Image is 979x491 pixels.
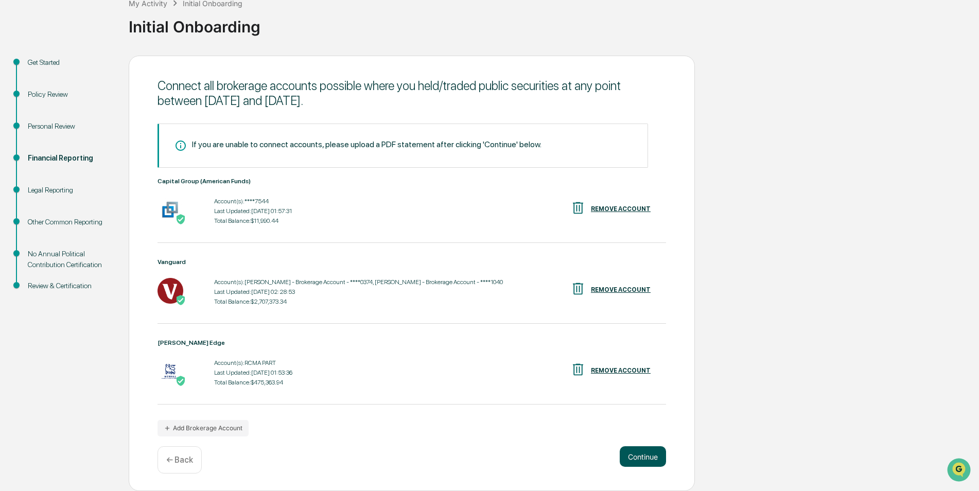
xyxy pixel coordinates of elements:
div: Review & Certification [28,280,112,291]
img: Vanguard - Active [158,278,183,304]
div: 🗄️ [75,131,83,139]
div: Legal Reporting [28,185,112,196]
div: Personal Review [28,121,112,132]
img: REMOVE ACCOUNT [570,281,586,296]
div: Financial Reporting [28,153,112,164]
button: Continue [620,446,666,467]
span: Pylon [102,174,125,182]
div: Other Common Reporting [28,217,112,227]
div: Connect all brokerage accounts possible where you held/traded public securities at any point betw... [158,78,666,108]
div: Start new chat [35,79,169,89]
img: Active [176,214,186,224]
img: REMOVE ACCOUNT [570,200,586,216]
p: ← Back [166,455,193,465]
div: 🖐️ [10,131,19,139]
img: Capital Group (American Funds) - Active [158,197,183,223]
button: Add Brokerage Account [158,420,249,436]
span: Data Lookup [21,149,65,160]
div: Account(s): RCMA PART [214,359,292,366]
div: No Annual Political Contribution Certification [28,249,112,270]
div: Get Started [28,57,112,68]
button: Start new chat [175,82,187,94]
div: If you are unable to connect accounts, please upload a PDF statement after clicking 'Continue' be... [192,139,541,149]
div: Account(s): [PERSON_NAME] - Brokerage Account - ****0374, [PERSON_NAME] - Brokerage Account - ***... [214,278,503,286]
div: REMOVE ACCOUNT [591,367,651,374]
img: Merrill Edge - Active [158,359,183,384]
div: Last Updated: [DATE] 01:53:36 [214,369,292,376]
iframe: Open customer support [946,457,974,485]
div: Capital Group (American Funds) [158,178,666,185]
span: Attestations [85,130,128,140]
img: Active [176,376,186,386]
div: 🔎 [10,150,19,159]
div: Last Updated: [DATE] 02:28:53 [214,288,503,295]
a: 🔎Data Lookup [6,145,69,164]
div: Total Balance: $11,990.44 [214,217,292,224]
img: 1746055101610-c473b297-6a78-478c-a979-82029cc54cd1 [10,79,29,97]
a: 🖐️Preclearance [6,126,71,144]
img: REMOVE ACCOUNT [570,362,586,377]
div: REMOVE ACCOUNT [591,205,651,213]
div: Vanguard [158,258,666,266]
div: Total Balance: $475,363.94 [214,379,292,386]
div: [PERSON_NAME] Edge [158,339,666,346]
div: REMOVE ACCOUNT [591,286,651,293]
a: Powered byPylon [73,174,125,182]
img: Active [176,295,186,305]
div: We're available if you need us! [35,89,130,97]
span: Preclearance [21,130,66,140]
div: Initial Onboarding [129,9,974,36]
div: Policy Review [28,89,112,100]
p: How can we help? [10,22,187,38]
div: Total Balance: $2,707,373.34 [214,298,503,305]
a: 🗄️Attestations [71,126,132,144]
div: Last Updated: [DATE] 01:57:31 [214,207,292,215]
div: Account(s): ****7544 [214,198,292,205]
